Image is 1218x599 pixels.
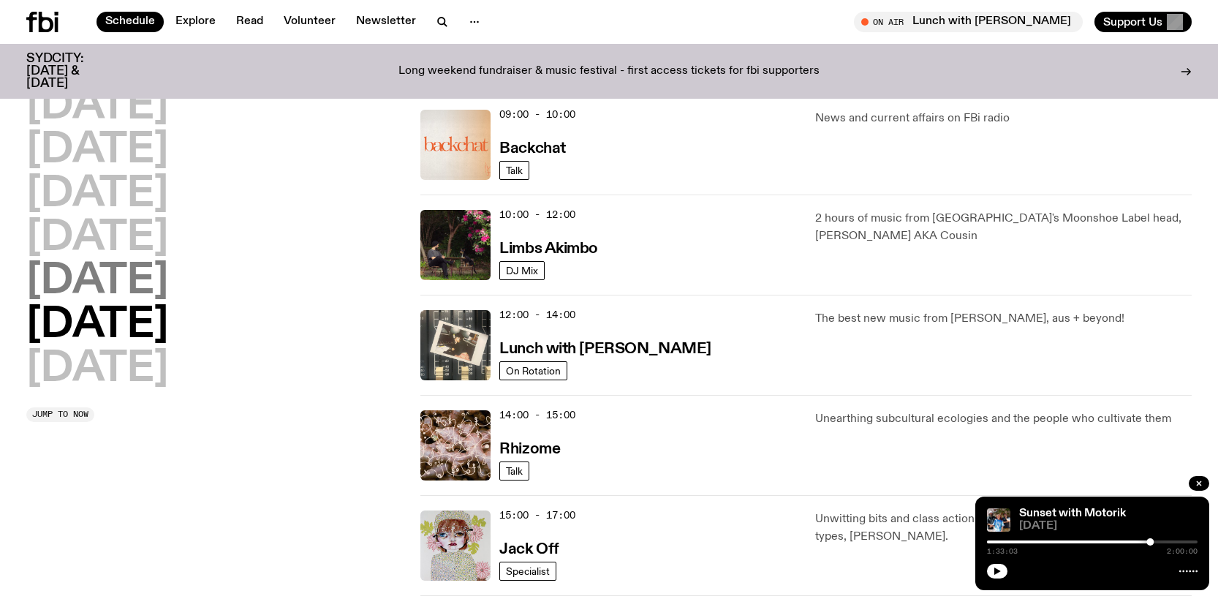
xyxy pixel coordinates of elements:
a: Talk [499,161,529,180]
a: Talk [499,462,529,481]
a: Sunset with Motorik [1019,508,1126,519]
p: 2 hours of music from [GEOGRAPHIC_DATA]'s Moonshoe Label head, [PERSON_NAME] AKA Cousin [815,210,1192,245]
a: Volunteer [275,12,344,32]
img: Andrew, Reenie, and Pat stand in a row, smiling at the camera, in dappled light with a vine leafe... [987,508,1010,532]
span: Talk [506,465,523,476]
span: 14:00 - 15:00 [499,408,575,422]
h3: Backchat [499,141,565,157]
span: 12:00 - 14:00 [499,308,575,322]
button: [DATE] [26,349,168,390]
p: News and current affairs on FBi radio [815,110,1192,127]
a: Lunch with [PERSON_NAME] [499,339,711,357]
a: Read [227,12,272,32]
h3: Jack Off [499,542,559,557]
a: Backchat [499,138,565,157]
p: Long weekend fundraiser & music festival - first access tickets for fbi supporters [398,65,820,78]
a: Limbs Akimbo [499,238,598,257]
span: DJ Mix [506,265,538,276]
span: 1:33:03 [987,548,1018,555]
a: Jack Off [499,539,559,557]
button: [DATE] [26,174,168,215]
h3: Rhizome [499,442,560,457]
span: On Rotation [506,365,561,376]
span: Support Us [1103,15,1162,29]
span: 10:00 - 12:00 [499,208,575,222]
a: Explore [167,12,224,32]
button: On AirLunch with [PERSON_NAME] [854,12,1083,32]
a: Newsletter [347,12,425,32]
a: DJ Mix [499,261,545,280]
img: A polaroid of Ella Avni in the studio on top of the mixer which is also located in the studio. [420,310,491,380]
img: A close up picture of a bunch of ginger roots. Yellow squiggles with arrows, hearts and dots are ... [420,410,491,481]
a: Specialist [499,562,556,581]
button: [DATE] [26,218,168,259]
a: On Rotation [499,361,567,380]
button: Jump to now [26,407,94,422]
h3: Lunch with [PERSON_NAME] [499,342,711,357]
span: 15:00 - 17:00 [499,508,575,522]
span: Jump to now [32,410,88,418]
p: Unearthing subcultural ecologies and the people who cultivate them [815,410,1192,428]
button: [DATE] [26,86,168,127]
button: [DATE] [26,305,168,346]
span: 09:00 - 10:00 [499,108,575,121]
button: Support Us [1094,12,1192,32]
button: [DATE] [26,261,168,302]
span: Specialist [506,565,550,576]
h3: Limbs Akimbo [499,241,598,257]
img: Jackson sits at an outdoor table, legs crossed and gazing at a black and brown dog also sitting a... [420,210,491,280]
h3: SYDCITY: [DATE] & [DATE] [26,53,120,90]
p: Unwitting bits and class action with Sydney's antidote to AM/FM stereo types, [PERSON_NAME]. [815,511,1192,546]
img: a dotty lady cuddling her cat amongst flowers [420,511,491,581]
a: Rhizome [499,439,560,457]
span: [DATE] [1019,521,1198,532]
a: Schedule [97,12,164,32]
p: The best new music from [PERSON_NAME], aus + beyond! [815,310,1192,328]
span: Talk [506,165,523,176]
button: [DATE] [26,130,168,171]
span: 2:00:00 [1167,548,1198,555]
